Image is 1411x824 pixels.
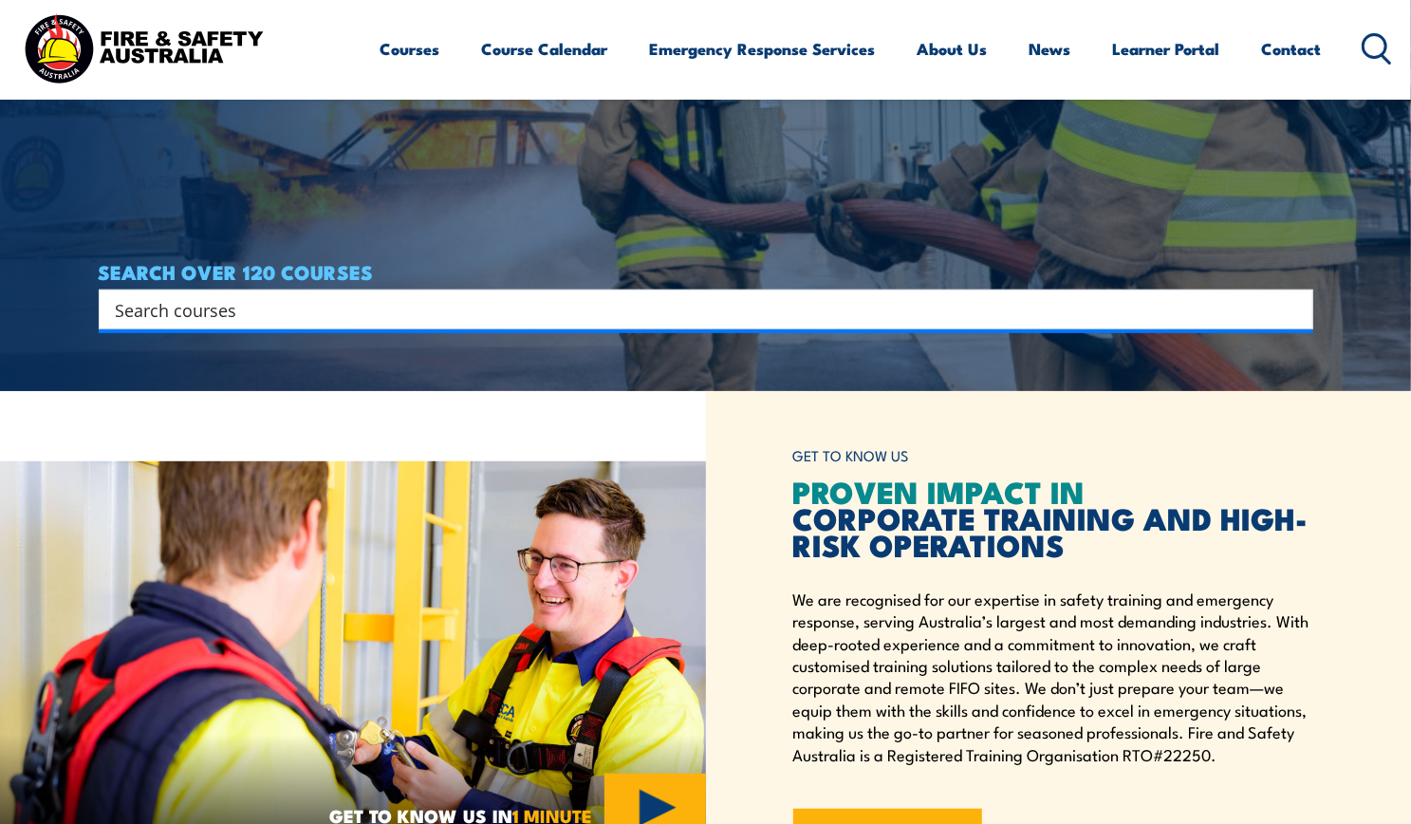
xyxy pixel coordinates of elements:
[482,24,608,74] a: Course Calendar
[793,588,1313,765] p: We are recognised for our expertise in safety training and emergency response, serving Australia’...
[1030,24,1071,74] a: News
[116,295,1272,324] input: Search input
[1113,24,1220,74] a: Learner Portal
[793,467,1086,515] span: PROVEN IMPACT IN
[793,478,1313,557] h2: CORPORATE TRAINING AND HIGH-RISK OPERATIONS
[918,24,988,74] a: About Us
[650,24,876,74] a: Emergency Response Services
[793,439,1313,474] h6: GET TO KNOW US
[330,807,593,824] span: GET TO KNOW US IN
[1280,296,1307,323] button: Search magnifier button
[381,24,440,74] a: Courses
[99,261,1313,282] h4: SEARCH OVER 120 COURSES
[1262,24,1322,74] a: Contact
[120,296,1275,323] form: Search form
